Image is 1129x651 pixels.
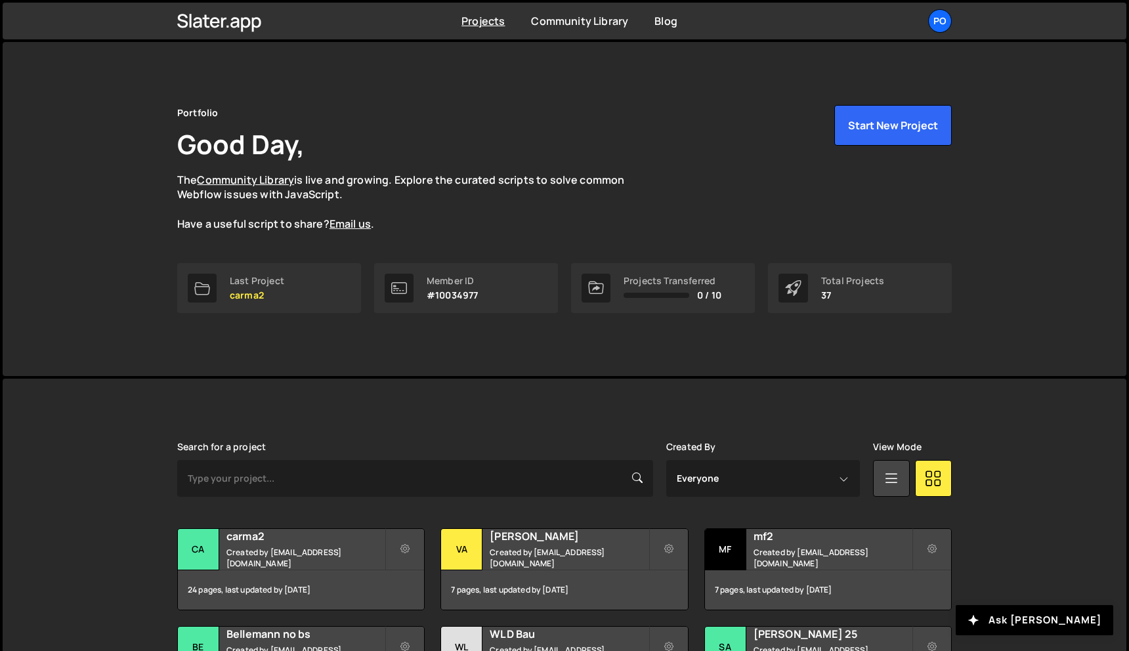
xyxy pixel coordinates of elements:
a: mf mf2 Created by [EMAIL_ADDRESS][DOMAIN_NAME] 7 pages, last updated by [DATE] [704,528,952,610]
small: Created by [EMAIL_ADDRESS][DOMAIN_NAME] [226,547,385,569]
label: View Mode [873,442,922,452]
h2: carma2 [226,529,385,543]
a: Blog [654,14,677,28]
small: Created by [EMAIL_ADDRESS][DOMAIN_NAME] [754,547,912,569]
a: ca carma2 Created by [EMAIL_ADDRESS][DOMAIN_NAME] 24 pages, last updated by [DATE] [177,528,425,610]
span: 0 / 10 [697,290,721,301]
a: Last Project carma2 [177,263,361,313]
div: Last Project [230,276,284,286]
div: Member ID [427,276,478,286]
div: Va [441,529,482,570]
p: carma2 [230,290,284,301]
h2: mf2 [754,529,912,543]
h2: [PERSON_NAME] [490,529,648,543]
a: Community Library [197,173,294,187]
a: Va [PERSON_NAME] Created by [EMAIL_ADDRESS][DOMAIN_NAME] 7 pages, last updated by [DATE] [440,528,688,610]
div: Projects Transferred [624,276,721,286]
p: #10034977 [427,290,478,301]
div: 24 pages, last updated by [DATE] [178,570,424,610]
a: Email us [330,217,371,231]
div: 7 pages, last updated by [DATE] [441,570,687,610]
h2: WLD Bau [490,627,648,641]
h2: Bellemann no bs [226,627,385,641]
div: 7 pages, last updated by [DATE] [705,570,951,610]
a: Community Library [531,14,628,28]
div: mf [705,529,746,570]
a: Projects [461,14,505,28]
label: Search for a project [177,442,266,452]
h1: Good Day, [177,126,305,162]
div: ca [178,529,219,570]
h2: [PERSON_NAME] 25 [754,627,912,641]
p: The is live and growing. Explore the curated scripts to solve common Webflow issues with JavaScri... [177,173,650,232]
small: Created by [EMAIL_ADDRESS][DOMAIN_NAME] [490,547,648,569]
button: Start New Project [834,105,952,146]
label: Created By [666,442,716,452]
p: 37 [821,290,884,301]
button: Ask [PERSON_NAME] [956,605,1113,635]
div: Total Projects [821,276,884,286]
input: Type your project... [177,460,653,497]
a: Po [928,9,952,33]
div: Portfolio [177,105,218,121]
